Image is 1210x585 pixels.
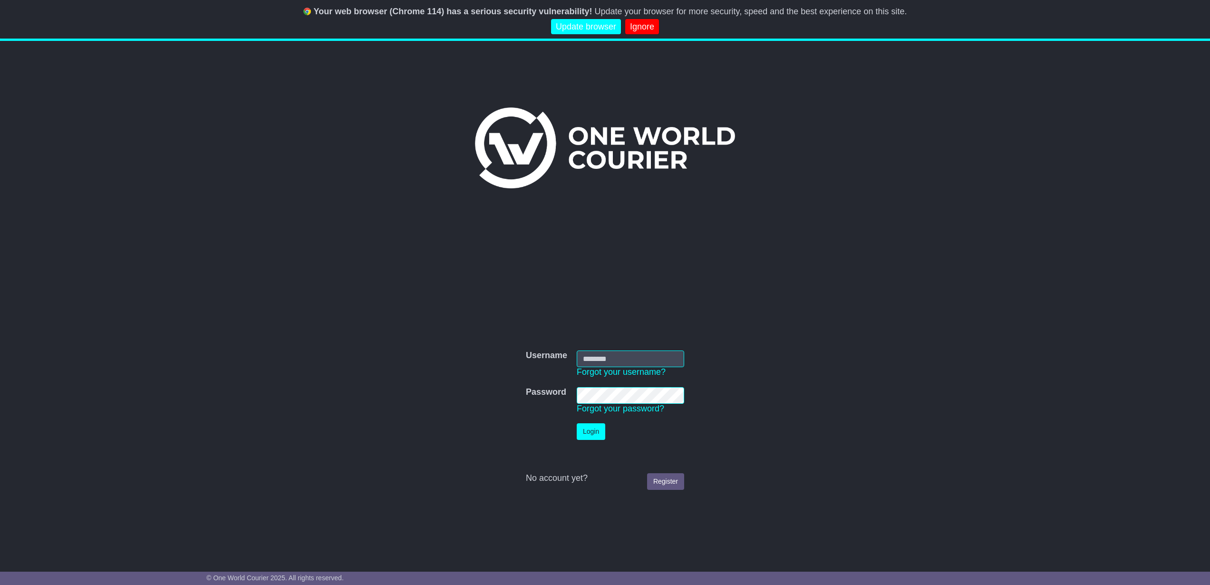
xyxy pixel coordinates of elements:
a: Ignore [625,19,659,35]
span: Update your browser for more security, speed and the best experience on this site. [594,7,907,16]
div: No account yet? [526,473,684,484]
b: Your web browser (Chrome 114) has a serious security vulnerability! [314,7,592,16]
a: Forgot your username? [577,367,666,377]
button: Login [577,423,605,440]
a: Update browser [551,19,621,35]
a: Register [647,473,684,490]
label: Username [526,351,567,361]
span: © One World Courier 2025. All rights reserved. [206,574,344,582]
label: Password [526,387,566,398]
img: One World [475,107,735,188]
a: Forgot your password? [577,404,664,413]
